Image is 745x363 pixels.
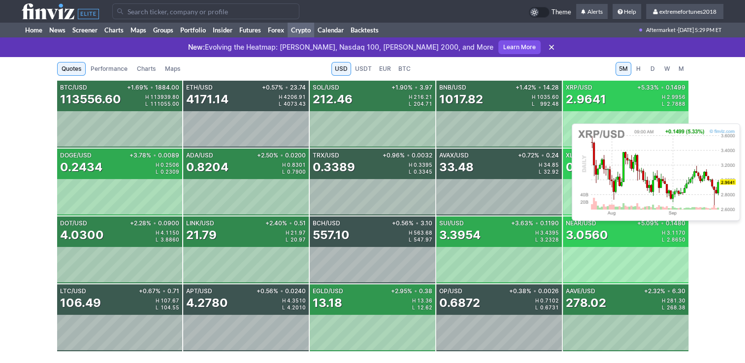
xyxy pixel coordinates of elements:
div: +0.38% 0.0026 [507,288,559,294]
span: 4.2010 [287,305,306,310]
span: H [145,94,150,99]
div: +5.09% 0.1480 [635,220,685,226]
a: Screener [69,23,101,37]
span: M [678,64,685,74]
span: L [535,305,540,310]
span: 216.21 [414,94,432,99]
span: H [662,230,667,235]
a: ETH/USD+0.57%•23.744171.14H4206.91L4073.43 [183,81,309,148]
a: W [660,62,674,76]
span: D [649,64,656,74]
span: USD [335,64,348,74]
span: • [533,288,536,294]
div: DOT/USD [60,220,129,226]
span: H [156,298,161,303]
span: New: [188,43,205,51]
span: 104.55 [161,305,179,310]
a: Groups [150,23,177,37]
div: 0.8204 [186,159,228,175]
span: H [532,94,537,99]
span: extremefortunes2018 [659,8,716,15]
div: BCH/USD [313,220,390,226]
div: XLM/USD [566,152,637,158]
span: 0.8301 [287,162,306,167]
a: Theme [529,7,571,18]
span: • [280,152,283,158]
span: H [282,298,287,303]
span: 3.1170 [667,230,685,235]
div: +2.32% 6.30 [642,288,685,294]
img: chart.ashx [576,128,736,216]
span: H [535,230,540,235]
span: H [409,162,414,167]
span: 2.7888 [667,101,685,106]
div: +0.56% 3.10 [390,220,432,226]
div: 3.3954 [439,227,481,243]
span: • [414,288,417,294]
a: SUI/USD+3.63%•0.11903.3954H3.4395L3.2328 [436,216,562,283]
span: BTC [398,64,411,74]
div: 0.3790 [566,159,608,175]
div: 4.0300 [60,227,104,243]
span: H [409,230,414,235]
span: 20.97 [291,237,306,242]
span: 4206.91 [284,94,306,99]
span: L [662,101,667,106]
span: • [285,85,288,91]
span: L [532,101,537,106]
span: 113939.80 [150,94,179,99]
span: 0.3345 [414,169,432,174]
span: 5M [619,64,628,74]
span: H [539,162,544,167]
div: +1.42% 14.28 [514,85,559,91]
div: SOL/USD [313,85,389,91]
span: L [412,305,417,310]
span: L [662,237,667,242]
span: L [279,101,284,106]
a: LINK/USD+2.40%•0.5121.79H21.97L20.97 [183,216,309,283]
a: Maps [161,62,185,76]
span: 3.4395 [540,230,559,235]
span: • [407,152,410,158]
span: 0.7102 [540,298,559,303]
span: 2.9956 [667,94,685,99]
span: 204.71 [414,101,432,106]
span: Theme [551,7,571,18]
a: Learn More [498,40,541,54]
div: 0.6872 [439,295,480,311]
span: L [156,305,161,310]
div: BNB/USD [439,85,514,91]
div: OP/USD [439,288,507,294]
span: 563.68 [414,230,432,235]
div: 106.49 [60,295,101,311]
span: • [153,220,156,226]
span: H [279,94,284,99]
div: +2.40% 0.51 [263,220,306,226]
span: 32.92 [544,169,559,174]
span: 0.3395 [414,162,432,167]
a: BTC [395,62,414,76]
div: 4171.14 [186,91,228,107]
div: LINK/USD [186,220,263,226]
div: 0.2434 [60,159,102,175]
span: H [156,230,161,235]
span: • [661,85,664,91]
span: H [535,298,540,303]
span: 4.1150 [161,230,179,235]
span: L [539,169,544,174]
span: • [538,85,541,91]
a: AVAX/USD+0.72%•0.2433.48H34.85L32.92 [436,149,562,215]
a: DOGE/USD+3.78%•0.00890.2434H0.2506L0.2309 [57,149,183,215]
span: L [286,237,291,242]
span: • [416,220,419,226]
div: +5.33% 0.1499 [635,85,685,91]
div: +0.56% 0.0240 [255,288,306,294]
div: EGLD/USD [313,288,389,294]
span: Maps [165,64,180,74]
a: TRX/USD+0.96%•0.00320.3389H0.3395L0.3345 [310,149,435,215]
div: 4.2780 [186,295,228,311]
span: 21.97 [291,230,306,235]
span: 111055.00 [150,101,179,106]
div: 2.9641 [566,91,606,107]
a: NEAR/USD+5.09%•0.14803.0560H3.1170L2.8650 [563,216,688,283]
